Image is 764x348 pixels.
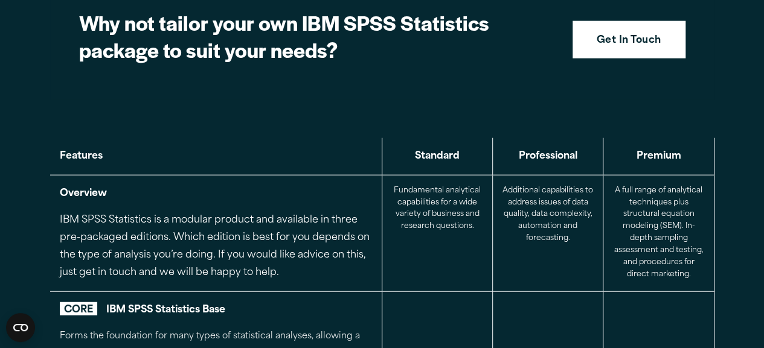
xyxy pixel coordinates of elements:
[502,185,593,245] p: Additional capabilities to address issues of data quality, data complexity, automation and foreca...
[493,138,603,175] th: Professional
[60,302,97,315] span: CORE
[60,212,372,281] p: IBM SPSS Statistics is a modular product and available in three pre-packaged editions. Which edit...
[79,9,502,63] h2: Why not tailor your own IBM SPSS Statistics package to suit your needs?
[50,138,382,175] th: Features
[60,302,372,319] p: IBM SPSS Statistics Base
[603,138,714,175] th: Premium
[382,138,492,175] th: Standard
[60,185,372,203] p: Overview
[6,313,35,342] button: Open CMP widget
[613,185,704,281] p: A full range of analytical techniques plus structural equation modeling (SEM). In-depth sampling ...
[597,33,661,49] strong: Get In Touch
[392,185,483,233] p: Fundamental analytical capabilities for a wide variety of business and research questions.
[573,21,685,59] a: Get In Touch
